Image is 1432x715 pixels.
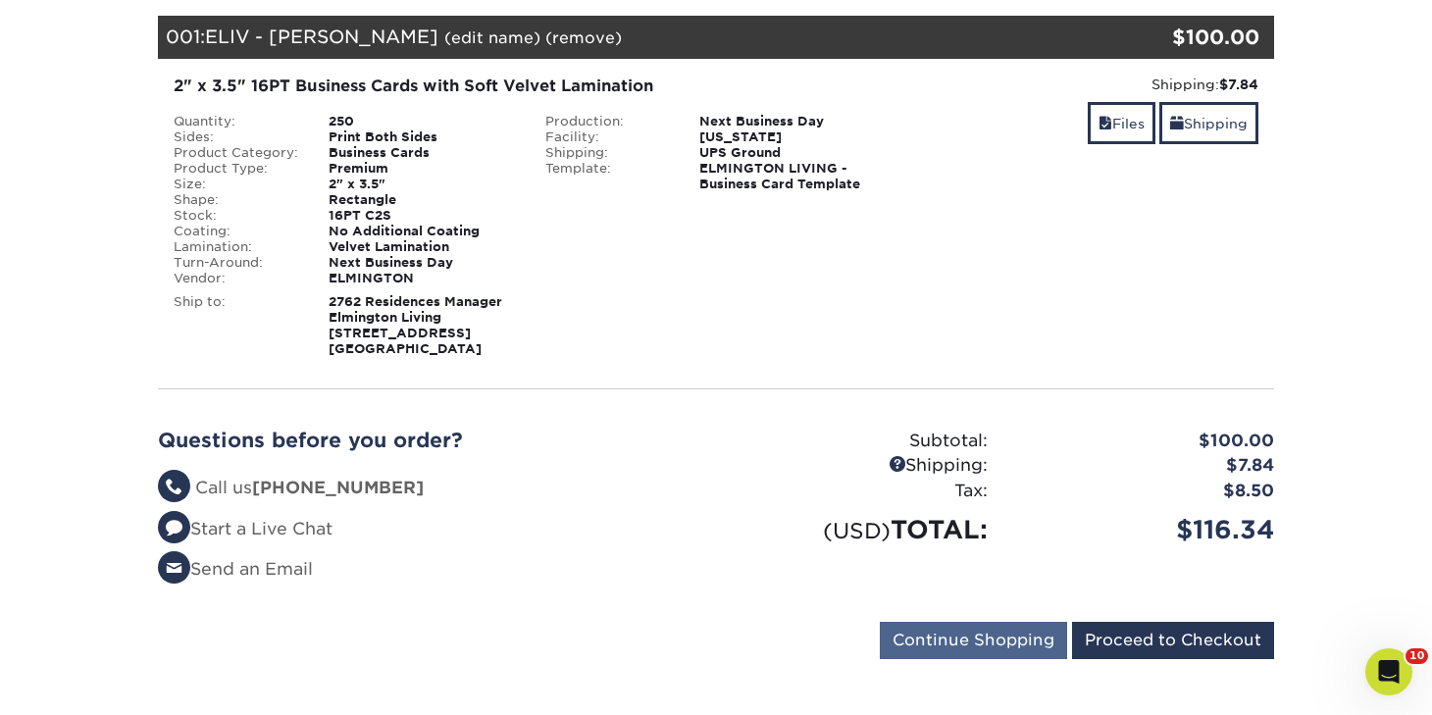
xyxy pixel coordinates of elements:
[314,192,531,208] div: Rectangle
[159,114,314,129] div: Quantity:
[329,294,502,356] strong: 2762 Residences Manager Elmington Living [STREET_ADDRESS] [GEOGRAPHIC_DATA]
[823,518,891,543] small: (USD)
[252,478,424,497] strong: [PHONE_NUMBER]
[531,129,686,145] div: Facility:
[159,177,314,192] div: Size:
[159,239,314,255] div: Lamination:
[158,559,313,579] a: Send an Email
[1088,102,1155,144] a: Files
[159,129,314,145] div: Sides:
[158,16,1088,59] div: 001:
[1159,102,1258,144] a: Shipping
[158,476,701,501] li: Call us
[159,224,314,239] div: Coating:
[174,75,887,98] div: 2" x 3.5" 16PT Business Cards with Soft Velvet Lamination
[1072,622,1274,659] input: Proceed to Checkout
[444,28,540,47] a: (edit name)
[1002,511,1289,548] div: $116.34
[531,161,686,192] div: Template:
[314,145,531,161] div: Business Cards
[314,271,531,286] div: ELMINGTON
[314,177,531,192] div: 2" x 3.5"
[916,75,1258,94] div: Shipping:
[1002,479,1289,504] div: $8.50
[1002,429,1289,454] div: $100.00
[716,511,1002,548] div: TOTAL:
[159,294,314,357] div: Ship to:
[158,519,332,538] a: Start a Live Chat
[545,28,622,47] a: (remove)
[314,255,531,271] div: Next Business Day
[159,161,314,177] div: Product Type:
[1088,23,1259,52] div: $100.00
[531,114,686,129] div: Production:
[314,208,531,224] div: 16PT C2S
[1099,116,1112,131] span: files
[314,224,531,239] div: No Additional Coating
[314,129,531,145] div: Print Both Sides
[880,622,1067,659] input: Continue Shopping
[159,255,314,271] div: Turn-Around:
[159,192,314,208] div: Shape:
[685,114,901,129] div: Next Business Day
[314,114,531,129] div: 250
[685,145,901,161] div: UPS Ground
[1219,77,1258,92] strong: $7.84
[314,239,531,255] div: Velvet Lamination
[159,208,314,224] div: Stock:
[1406,648,1428,664] span: 10
[205,26,438,47] span: ELIV - [PERSON_NAME]
[685,161,901,192] div: ELMINGTON LIVING - Business Card Template
[716,429,1002,454] div: Subtotal:
[1365,648,1412,695] iframe: Intercom live chat
[314,161,531,177] div: Premium
[716,479,1002,504] div: Tax:
[159,271,314,286] div: Vendor:
[159,145,314,161] div: Product Category:
[1170,116,1184,131] span: shipping
[1002,453,1289,479] div: $7.84
[716,453,1002,479] div: Shipping:
[531,145,686,161] div: Shipping:
[158,429,701,452] h2: Questions before you order?
[685,129,901,145] div: [US_STATE]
